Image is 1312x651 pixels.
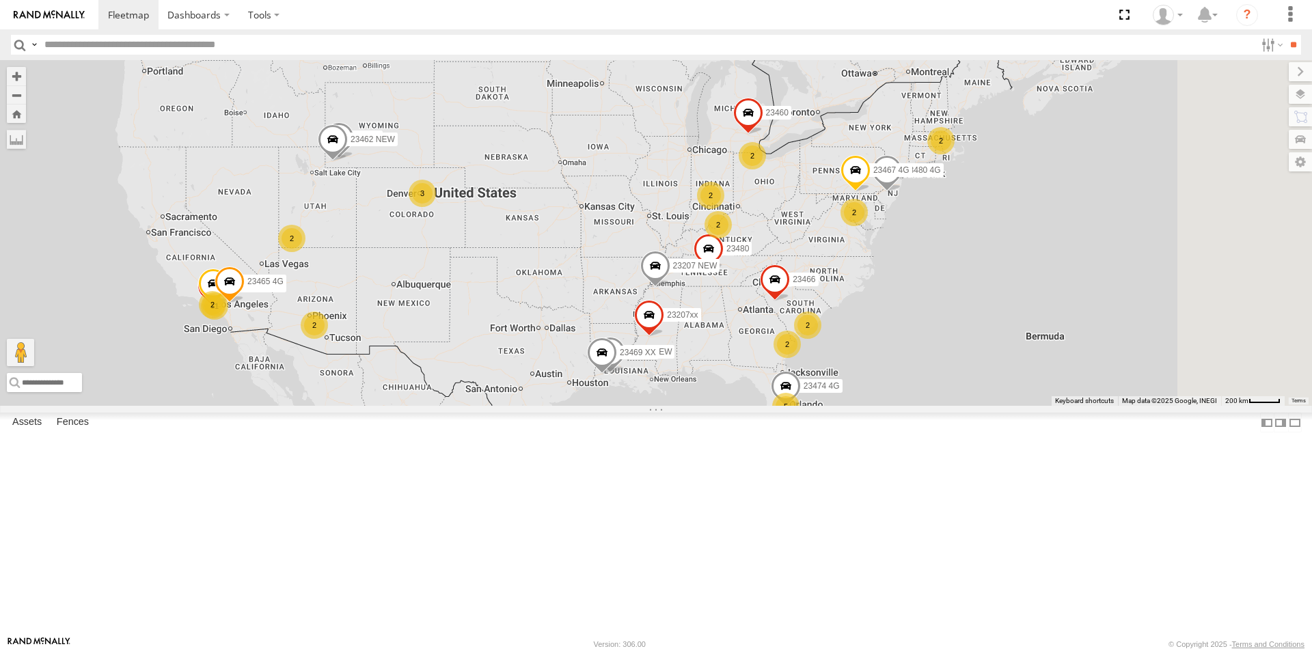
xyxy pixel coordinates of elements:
[804,382,840,391] span: 23474 4G
[1122,397,1217,404] span: Map data ©2025 Google, INEGI
[873,165,910,175] span: 23467 4G
[766,108,789,117] span: 23460
[278,225,305,252] div: 2
[774,331,801,358] div: 2
[7,85,26,105] button: Zoom out
[793,275,815,284] span: 23466
[29,35,40,55] label: Search Query
[7,105,26,123] button: Zoom Home
[351,135,395,144] span: 23462 NEW
[5,413,49,432] label: Assets
[840,199,868,226] div: 2
[673,261,717,271] span: 23207 NEW
[794,311,821,339] div: 2
[1232,640,1304,648] a: Terms and Conditions
[1236,4,1258,26] i: ?
[14,10,85,20] img: rand-logo.svg
[620,348,656,357] span: 23469 XX
[50,413,96,432] label: Fences
[1274,413,1287,432] label: Dock Summary Table to the Right
[905,165,941,175] span: 23480 4G
[7,67,26,85] button: Zoom in
[7,130,26,149] label: Measure
[7,339,34,366] button: Drag Pegman onto the map to open Street View
[1168,640,1304,648] div: © Copyright 2025 -
[1225,397,1248,404] span: 200 km
[1288,413,1302,432] label: Hide Summary Table
[1260,413,1274,432] label: Dock Summary Table to the Left
[667,310,698,320] span: 23207xx
[705,211,732,238] div: 2
[8,637,70,651] a: Visit our Website
[1221,396,1285,406] button: Map Scale: 200 km per 43 pixels
[697,182,724,209] div: 2
[199,291,226,318] div: 2
[927,127,955,154] div: 2
[1289,152,1312,171] label: Map Settings
[1055,396,1114,406] button: Keyboard shortcuts
[1148,5,1188,25] div: Sardor Khadjimedov
[409,180,436,207] div: 3
[594,640,646,648] div: Version: 306.00
[301,311,328,339] div: 2
[739,142,766,169] div: 2
[1256,35,1285,55] label: Search Filter Options
[247,277,284,286] span: 23465 4G
[772,393,799,420] div: 5
[1291,398,1306,403] a: Terms (opens in new tab)
[726,244,749,253] span: 23480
